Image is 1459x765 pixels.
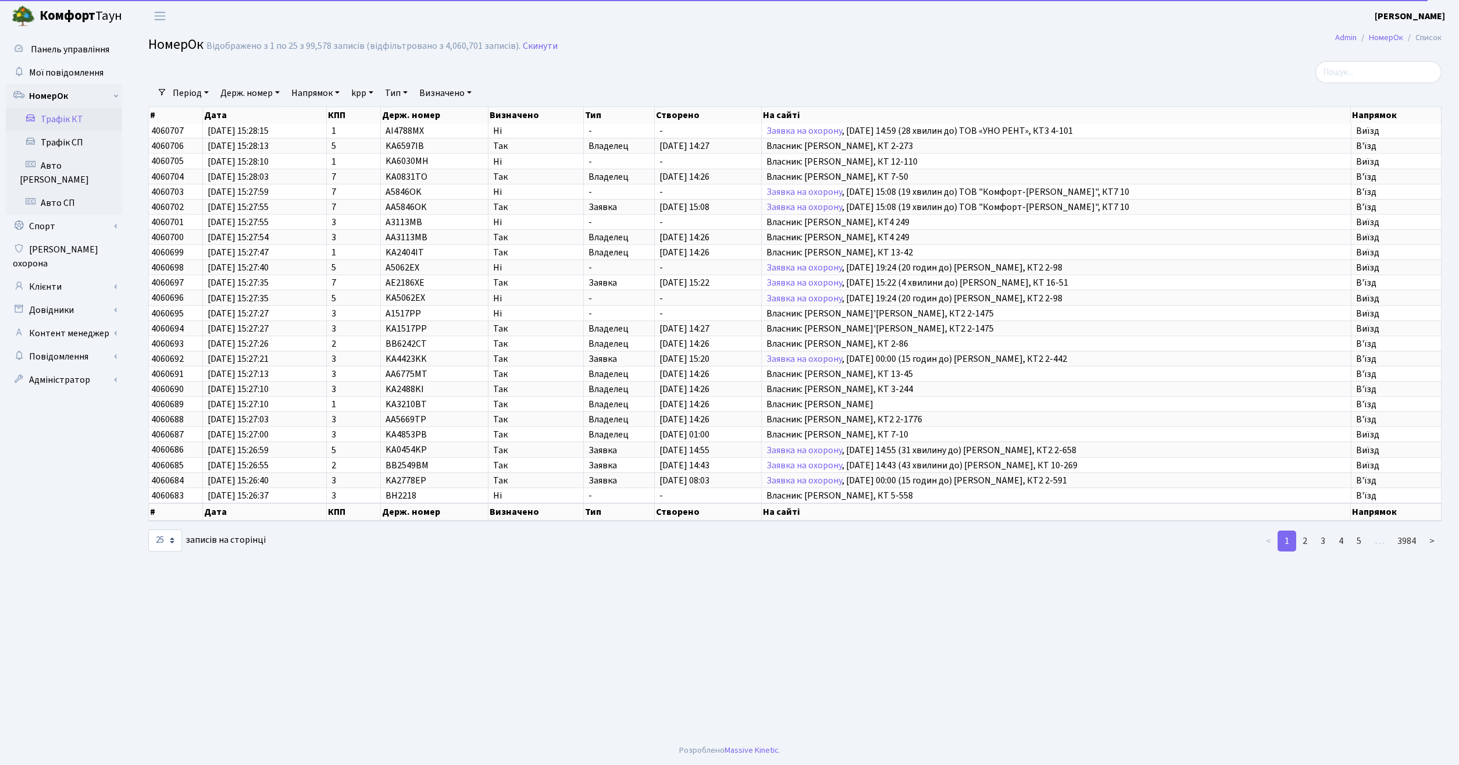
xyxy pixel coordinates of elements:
th: # [149,107,203,123]
span: Власник: [PERSON_NAME], КТ 7-10 [766,430,1346,439]
a: НомерОк [6,84,122,108]
span: AA3113MB [386,231,427,244]
span: [DATE] 15:08 [659,202,757,212]
span: Так [493,248,578,257]
span: [DATE] 14:26 [659,415,757,424]
span: Власник: [PERSON_NAME], КТ 7-50 [766,172,1346,182]
th: # [149,503,203,521]
span: [DATE] 15:27:55 [208,202,322,212]
span: BH2218 [386,489,416,502]
span: 7 [331,172,376,182]
span: - [588,491,650,500]
a: Напрямок [287,83,344,103]
nav: breadcrumb [1318,26,1459,50]
span: AA5846OK [386,201,427,214]
span: 4060692 [151,353,184,365]
a: 3984 [1390,531,1423,551]
span: Власник: [PERSON_NAME]'[PERSON_NAME], КТ2 2-1475 [766,324,1346,333]
span: A5062EX [386,261,419,274]
span: 4060697 [151,276,184,289]
li: Список [1403,31,1442,44]
span: Так [493,400,578,409]
button: Переключити навігацію [145,6,174,26]
span: , [DATE] 15:08 (19 хвилин до) ТОВ "Комфорт-[PERSON_NAME]", КТ7 10 [766,187,1346,197]
div: Розроблено . [679,744,780,757]
img: logo.png [12,5,35,28]
span: Виїзд [1356,233,1437,242]
span: 3 [331,369,376,379]
span: [DATE] 14:26 [659,248,757,257]
span: Заявка [588,446,650,455]
span: 3 [331,415,376,424]
a: Заявка на охорону [766,292,842,305]
th: КПП [327,107,381,123]
th: Держ. номер [381,503,488,521]
span: Виїзд [1356,294,1437,303]
a: Довідники [6,298,122,322]
a: 5 [1350,531,1368,551]
a: Заявка на охорону [766,124,842,137]
span: Виїзд [1356,248,1437,257]
span: A3113MB [386,216,422,229]
span: - [659,187,757,197]
span: Владелец [588,141,650,151]
span: 4060684 [151,474,184,487]
a: Повідомлення [6,345,122,368]
span: - [588,263,650,272]
span: Власник: [PERSON_NAME], КТ4 249 [766,233,1346,242]
span: , [DATE] 00:00 (15 годин до) [PERSON_NAME], КТ2 2-591 [766,476,1346,485]
span: KA0454KP [386,444,427,457]
span: [DATE] 15:27:10 [208,385,322,394]
span: В'їзд [1356,141,1437,151]
span: KA5062EX [386,292,425,305]
a: [PERSON_NAME] [1375,9,1445,23]
span: [DATE] 15:27:35 [208,294,322,303]
span: [DATE] 15:26:40 [208,476,322,485]
span: [DATE] 01:00 [659,430,757,439]
span: Таун [40,6,122,26]
span: [DATE] 14:26 [659,233,757,242]
span: 4060696 [151,292,184,305]
span: 4060700 [151,231,184,244]
span: Виїзд [1356,309,1437,318]
span: , [DATE] 19:24 (20 годин до) [PERSON_NAME], КТ2 2-98 [766,294,1346,303]
span: - [659,126,757,136]
span: 4060690 [151,383,184,396]
span: , [DATE] 15:08 (19 хвилин до) ТОВ "Комфорт-[PERSON_NAME]", КТ7 10 [766,202,1346,212]
span: [DATE] 15:26:59 [208,446,322,455]
span: В'їзд [1356,476,1437,485]
span: Так [493,202,578,212]
span: Владелец [588,324,650,333]
span: [DATE] 15:28:10 [208,157,322,166]
span: Виїзд [1356,157,1437,166]
span: [DATE] 14:26 [659,172,757,182]
span: 4060683 [151,489,184,502]
a: 3 [1314,531,1332,551]
span: Владелец [588,430,650,439]
span: , [DATE] 14:43 (43 хвилини до) [PERSON_NAME], КТ 10-269 [766,461,1346,470]
span: Заявка [588,278,650,287]
span: - [588,187,650,197]
span: Заявка [588,476,650,485]
span: [DATE] 15:28:13 [208,141,322,151]
span: Ні [493,309,578,318]
span: , [DATE] 14:55 (31 хвилину до) [PERSON_NAME], КТ2 2-658 [766,446,1346,455]
th: Напрямок [1351,107,1442,123]
a: Заявка на охорону [766,261,842,274]
a: НомерОк [1369,31,1403,44]
span: 4060707 [151,124,184,137]
span: [DATE] 15:27:26 [208,339,322,348]
span: 4060686 [151,444,184,457]
span: Так [493,339,578,348]
span: В'їзд [1356,172,1437,182]
span: [DATE] 14:55 [659,446,757,455]
span: 4060701 [151,216,184,229]
span: BB6242CT [386,337,427,350]
span: 1 [331,400,376,409]
span: Так [493,461,578,470]
span: [DATE] 14:43 [659,461,757,470]
span: Владелец [588,339,650,348]
a: Заявка на охорону [766,186,842,198]
span: Так [493,354,578,364]
span: 4060693 [151,337,184,350]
